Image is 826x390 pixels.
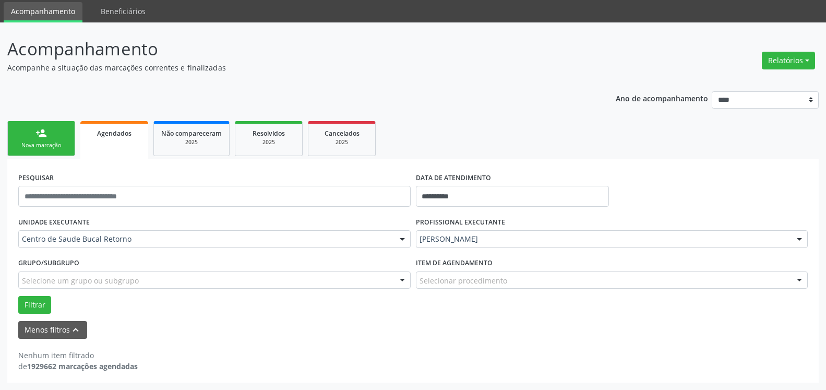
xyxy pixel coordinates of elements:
[416,255,493,271] label: Item de agendamento
[27,361,138,371] strong: 1929662 marcações agendadas
[4,2,82,22] a: Acompanhamento
[253,129,285,138] span: Resolvidos
[420,275,507,286] span: Selecionar procedimento
[762,52,815,69] button: Relatórios
[7,62,576,73] p: Acompanhe a situação das marcações correntes e finalizadas
[161,129,222,138] span: Não compareceram
[35,127,47,139] div: person_add
[416,214,505,230] label: PROFISSIONAL EXECUTANTE
[7,36,576,62] p: Acompanhamento
[325,129,360,138] span: Cancelados
[416,170,491,186] label: DATA DE ATENDIMENTO
[316,138,368,146] div: 2025
[18,296,51,314] button: Filtrar
[22,234,389,244] span: Centro de Saude Bucal Retorno
[243,138,295,146] div: 2025
[97,129,131,138] span: Agendados
[22,275,139,286] span: Selecione um grupo ou subgrupo
[161,138,222,146] div: 2025
[93,2,153,20] a: Beneficiários
[18,350,138,361] div: Nenhum item filtrado
[18,214,90,230] label: UNIDADE EXECUTANTE
[18,321,87,339] button: Menos filtroskeyboard_arrow_up
[420,234,787,244] span: [PERSON_NAME]
[616,91,708,104] p: Ano de acompanhamento
[15,141,67,149] div: Nova marcação
[18,361,138,372] div: de
[70,324,81,336] i: keyboard_arrow_up
[18,255,79,271] label: Grupo/Subgrupo
[18,170,54,186] label: PESQUISAR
